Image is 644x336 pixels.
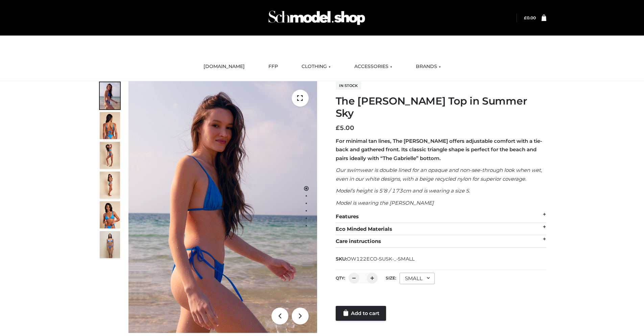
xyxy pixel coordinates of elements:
[263,59,283,74] a: FFP
[100,82,120,109] img: 1.Alex-top_SS-1_4464b1e7-c2c9-4e4b-a62c-58381cd673c0-1.jpg
[336,223,546,236] div: Eco Minded Materials
[100,142,120,169] img: 4.Alex-top_CN-1-1-2.jpg
[336,124,340,132] span: £
[336,167,542,182] em: Our swimwear is double lined for an opaque and non-see-through look when wet, even in our white d...
[100,201,120,228] img: 2.Alex-top_CN-1-1-2.jpg
[524,15,536,20] bdi: 0.00
[524,15,527,20] span: £
[336,82,361,90] span: In stock
[349,59,397,74] a: ACCESSORIES
[336,210,546,223] div: Features
[128,81,317,333] img: 1.Alex-top_SS-1_4464b1e7-c2c9-4e4b-a62c-58381cd673c0 (1)
[336,235,546,248] div: Care instructions
[336,200,434,206] em: Model is wearing the [PERSON_NAME]
[336,124,354,132] bdi: 5.00
[336,138,542,161] strong: For minimal tan lines, The [PERSON_NAME] offers adjustable comfort with a tie-back and gathered f...
[386,275,396,281] label: Size:
[336,255,415,263] span: SKU:
[198,59,250,74] a: [DOMAIN_NAME]
[266,4,367,31] img: Schmodel Admin 964
[400,273,435,284] div: SMALL
[100,231,120,258] img: SSVC.jpg
[296,59,336,74] a: CLOTHING
[336,306,386,321] a: Add to cart
[336,275,345,281] label: QTY:
[336,187,470,194] em: Model’s height is 5’8 / 173cm and is wearing a size S.
[347,256,414,262] span: OW122ECO-SUSK-_-SMALL
[411,59,446,74] a: BRANDS
[100,112,120,139] img: 5.Alex-top_CN-1-1_1-1.jpg
[524,15,536,20] a: £0.00
[336,95,546,119] h1: The [PERSON_NAME] Top in Summer Sky
[100,172,120,199] img: 3.Alex-top_CN-1-1-2.jpg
